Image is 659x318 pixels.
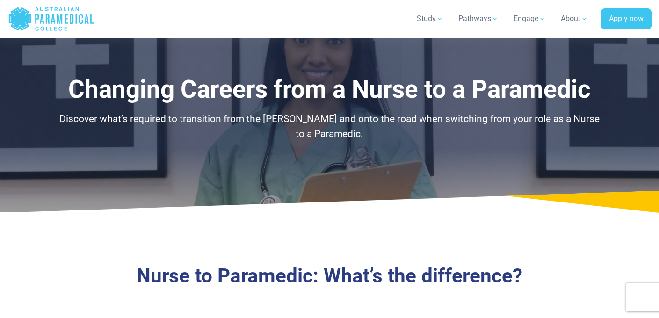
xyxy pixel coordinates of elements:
a: Engage [508,6,551,32]
a: About [555,6,594,32]
h3: Nurse to Paramedic: What’s the difference? [56,264,603,288]
span: Discover what’s required to transition from the [PERSON_NAME] and onto the road when switching fr... [59,113,600,139]
a: Pathways [453,6,504,32]
h1: Changing Careers from a Nurse to a Paramedic [56,75,603,104]
a: Apply now [601,8,652,30]
a: Australian Paramedical College [8,4,94,34]
a: Study [411,6,449,32]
